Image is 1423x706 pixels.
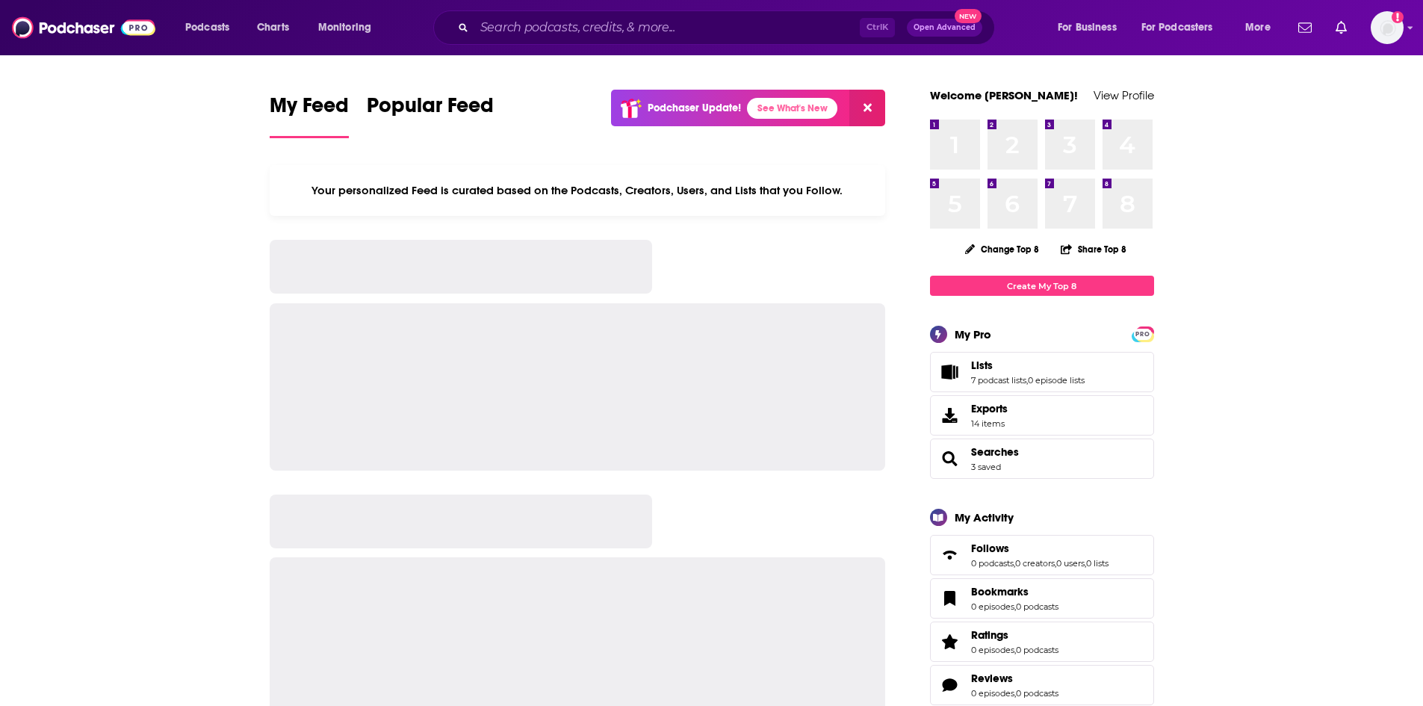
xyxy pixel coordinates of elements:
[971,359,1085,372] a: Lists
[956,240,1049,258] button: Change Top 8
[1015,558,1055,569] a: 0 creators
[971,542,1009,555] span: Follows
[257,17,289,38] span: Charts
[1014,645,1016,655] span: ,
[474,16,860,40] input: Search podcasts, credits, & more...
[935,675,965,696] a: Reviews
[971,601,1014,612] a: 0 episodes
[971,375,1026,385] a: 7 podcast lists
[955,327,991,341] div: My Pro
[1058,17,1117,38] span: For Business
[447,10,1009,45] div: Search podcasts, credits, & more...
[907,19,982,37] button: Open AdvancedNew
[935,588,965,609] a: Bookmarks
[1371,11,1404,44] button: Show profile menu
[270,165,886,216] div: Your personalized Feed is curated based on the Podcasts, Creators, Users, and Lists that you Follow.
[971,645,1014,655] a: 0 episodes
[318,17,371,38] span: Monitoring
[270,93,349,138] a: My Feed
[1016,601,1058,612] a: 0 podcasts
[935,405,965,426] span: Exports
[1235,16,1289,40] button: open menu
[1141,17,1213,38] span: For Podcasters
[930,276,1154,296] a: Create My Top 8
[930,88,1078,102] a: Welcome [PERSON_NAME]!
[1055,558,1056,569] span: ,
[1014,688,1016,699] span: ,
[971,402,1008,415] span: Exports
[930,535,1154,575] span: Follows
[930,578,1154,619] span: Bookmarks
[1014,601,1016,612] span: ,
[971,688,1014,699] a: 0 episodes
[930,665,1154,705] span: Reviews
[935,362,965,383] a: Lists
[971,628,1058,642] a: Ratings
[1371,11,1404,44] span: Logged in as luilaking
[914,24,976,31] span: Open Advanced
[971,585,1058,598] a: Bookmarks
[185,17,229,38] span: Podcasts
[935,545,965,566] a: Follows
[971,359,993,372] span: Lists
[1014,558,1015,569] span: ,
[747,98,837,119] a: See What's New
[1060,235,1127,264] button: Share Top 8
[1056,558,1085,569] a: 0 users
[1094,88,1154,102] a: View Profile
[1330,15,1353,40] a: Show notifications dropdown
[971,672,1058,685] a: Reviews
[930,395,1154,436] a: Exports
[1026,375,1028,385] span: ,
[1086,558,1109,569] a: 0 lists
[971,585,1029,598] span: Bookmarks
[247,16,298,40] a: Charts
[955,510,1014,524] div: My Activity
[1085,558,1086,569] span: ,
[1047,16,1135,40] button: open menu
[1371,11,1404,44] img: User Profile
[1016,645,1058,655] a: 0 podcasts
[648,102,741,114] p: Podchaser Update!
[1016,688,1058,699] a: 0 podcasts
[367,93,494,127] span: Popular Feed
[1134,329,1152,340] span: PRO
[971,558,1014,569] a: 0 podcasts
[308,16,391,40] button: open menu
[930,439,1154,479] span: Searches
[930,352,1154,392] span: Lists
[1245,17,1271,38] span: More
[971,672,1013,685] span: Reviews
[971,628,1008,642] span: Ratings
[930,622,1154,662] span: Ratings
[1292,15,1318,40] a: Show notifications dropdown
[971,542,1109,555] a: Follows
[971,418,1008,429] span: 14 items
[860,18,895,37] span: Ctrl K
[971,445,1019,459] a: Searches
[935,448,965,469] a: Searches
[175,16,249,40] button: open menu
[1028,375,1085,385] a: 0 episode lists
[1134,328,1152,339] a: PRO
[12,13,155,42] img: Podchaser - Follow, Share and Rate Podcasts
[270,93,349,127] span: My Feed
[367,93,494,138] a: Popular Feed
[955,9,982,23] span: New
[1132,16,1235,40] button: open menu
[971,462,1001,472] a: 3 saved
[1392,11,1404,23] svg: Add a profile image
[935,631,965,652] a: Ratings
